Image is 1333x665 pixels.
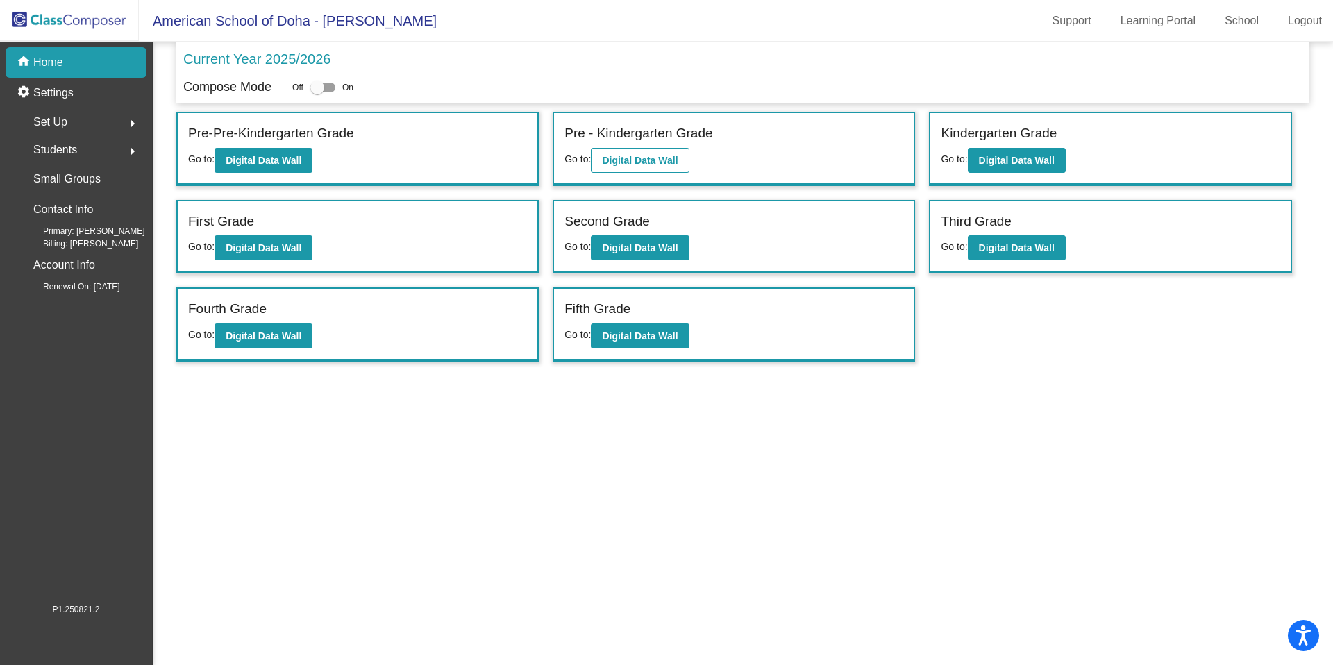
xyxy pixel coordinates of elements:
[188,153,215,165] span: Go to:
[602,330,678,342] b: Digital Data Wall
[342,81,353,94] span: On
[188,299,267,319] label: Fourth Grade
[124,143,141,160] mat-icon: arrow_right
[188,241,215,252] span: Go to:
[17,54,33,71] mat-icon: home
[33,85,74,101] p: Settings
[564,241,591,252] span: Go to:
[226,330,301,342] b: Digital Data Wall
[979,242,1055,253] b: Digital Data Wall
[124,115,141,132] mat-icon: arrow_right
[941,241,967,252] span: Go to:
[564,299,630,319] label: Fifth Grade
[17,85,33,101] mat-icon: settings
[292,81,303,94] span: Off
[602,155,678,166] b: Digital Data Wall
[591,235,689,260] button: Digital Data Wall
[188,329,215,340] span: Go to:
[21,237,138,250] span: Billing: [PERSON_NAME]
[979,155,1055,166] b: Digital Data Wall
[188,124,354,144] label: Pre-Pre-Kindergarten Grade
[564,212,650,232] label: Second Grade
[1214,10,1270,32] a: School
[602,242,678,253] b: Digital Data Wall
[33,54,63,71] p: Home
[941,124,1057,144] label: Kindergarten Grade
[968,148,1066,173] button: Digital Data Wall
[591,148,689,173] button: Digital Data Wall
[188,212,254,232] label: First Grade
[33,140,77,160] span: Students
[564,329,591,340] span: Go to:
[33,112,67,132] span: Set Up
[941,153,967,165] span: Go to:
[564,153,591,165] span: Go to:
[33,200,93,219] p: Contact Info
[226,155,301,166] b: Digital Data Wall
[215,323,312,348] button: Digital Data Wall
[1109,10,1207,32] a: Learning Portal
[183,49,330,69] p: Current Year 2025/2026
[226,242,301,253] b: Digital Data Wall
[21,225,145,237] span: Primary: [PERSON_NAME]
[941,212,1011,232] label: Third Grade
[591,323,689,348] button: Digital Data Wall
[1041,10,1103,32] a: Support
[183,78,271,96] p: Compose Mode
[33,255,95,275] p: Account Info
[139,10,437,32] span: American School of Doha - [PERSON_NAME]
[1277,10,1333,32] a: Logout
[968,235,1066,260] button: Digital Data Wall
[33,169,101,189] p: Small Groups
[215,148,312,173] button: Digital Data Wall
[215,235,312,260] button: Digital Data Wall
[564,124,712,144] label: Pre - Kindergarten Grade
[21,280,119,293] span: Renewal On: [DATE]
